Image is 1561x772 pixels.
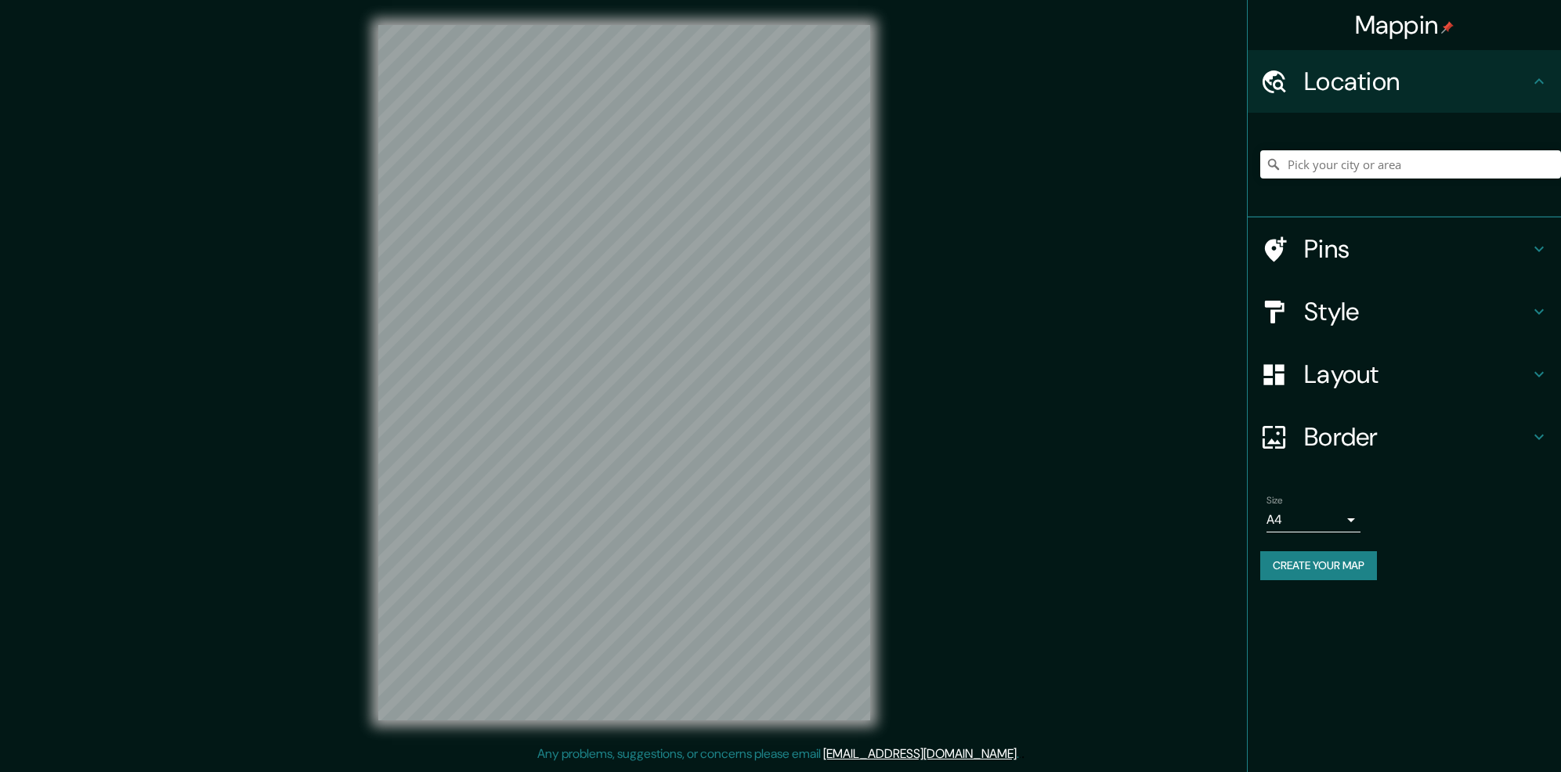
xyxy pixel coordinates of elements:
[1304,359,1530,390] h4: Layout
[1248,50,1561,113] div: Location
[1304,296,1530,327] h4: Style
[1355,9,1454,41] h4: Mappin
[1021,745,1024,763] div: .
[1304,66,1530,97] h4: Location
[378,25,870,720] canvas: Map
[1260,150,1561,179] input: Pick your city or area
[1248,343,1561,406] div: Layout
[1441,21,1454,34] img: pin-icon.png
[537,745,1019,763] p: Any problems, suggestions, or concerns please email .
[1248,218,1561,280] div: Pins
[1267,494,1283,507] label: Size
[1260,551,1377,580] button: Create your map
[1304,233,1530,265] h4: Pins
[1304,421,1530,453] h4: Border
[1267,507,1360,532] div: A4
[1248,406,1561,468] div: Border
[1248,280,1561,343] div: Style
[823,745,1017,762] a: [EMAIL_ADDRESS][DOMAIN_NAME]
[1019,745,1021,763] div: .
